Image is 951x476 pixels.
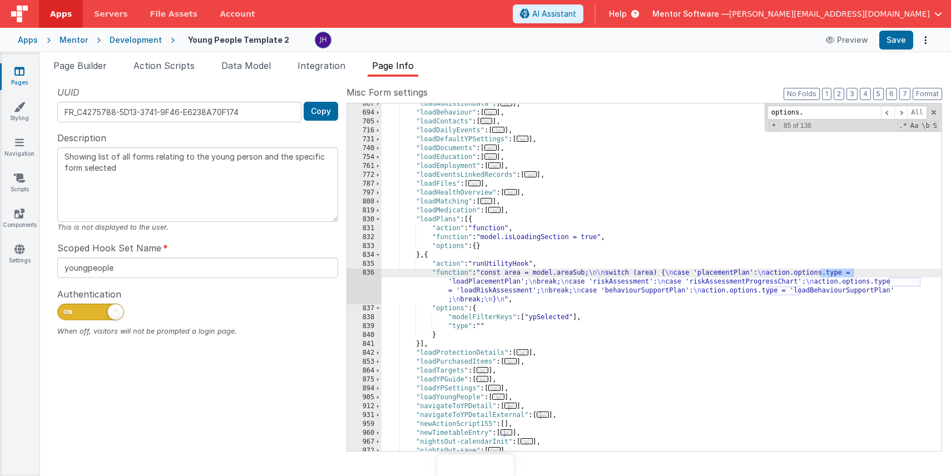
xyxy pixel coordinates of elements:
div: 842 [347,349,382,358]
button: AI Assistant [513,4,583,23]
div: 831 [347,224,382,233]
button: Options [918,32,933,48]
div: 972 [347,447,382,455]
span: Misc Form settings [346,86,428,99]
span: ... [477,376,489,382]
span: RegExp Search [898,121,908,131]
span: File Assets [150,8,198,19]
div: 754 [347,153,382,162]
span: CaseSensitive Search [909,121,919,131]
span: ... [488,385,501,391]
div: 667 [347,100,382,108]
span: Data Model [221,60,271,71]
span: Toggel Replace mode [769,121,779,130]
button: 7 [899,88,910,100]
span: ... [481,198,493,204]
span: AI Assistant [532,8,576,19]
div: 705 [347,117,382,126]
span: Page Info [372,60,414,71]
span: ... [537,411,549,418]
div: When off, visitors will not be prompted a login page. [57,326,338,336]
div: 875 [347,375,382,384]
span: ... [517,349,529,355]
div: 833 [347,242,382,251]
div: 853 [347,358,382,366]
span: ... [484,145,497,151]
span: ... [524,171,537,177]
span: Search In Selection [932,121,938,131]
h4: Young People Template 2 [188,36,289,44]
span: ... [521,438,533,444]
div: 839 [347,322,382,331]
div: 830 [347,215,382,224]
span: ... [504,189,517,195]
span: Apps [50,8,72,19]
div: 787 [347,180,382,189]
div: 761 [347,162,382,171]
div: 819 [347,206,382,215]
span: Alt-Enter [907,106,927,120]
div: 694 [347,108,382,117]
div: Development [110,34,162,46]
div: 836 [347,269,382,304]
div: 912 [347,402,382,411]
button: 6 [886,88,897,100]
div: 731 [347,135,382,144]
div: Apps [18,34,38,46]
div: Mentor [60,34,88,46]
span: ... [488,162,501,168]
span: ... [484,153,497,160]
div: 772 [347,171,382,180]
button: 5 [873,88,884,100]
span: ... [501,100,513,106]
div: 716 [347,126,382,135]
button: Preview [819,31,875,49]
button: 3 [846,88,858,100]
div: 838 [347,313,382,322]
button: Mentor Software — [PERSON_NAME][EMAIL_ADDRESS][DOMAIN_NAME] [652,8,942,19]
span: Mentor Software — [652,8,729,19]
span: ... [477,367,489,373]
div: 905 [347,393,382,402]
div: 960 [347,429,382,438]
span: Scoped Hook Set Name [57,241,161,255]
div: 832 [347,233,382,242]
span: Description [57,131,106,145]
div: 967 [347,438,382,447]
span: ... [517,136,529,142]
span: ... [492,394,504,400]
div: 834 [347,251,382,260]
div: 959 [347,420,382,429]
span: [PERSON_NAME][EMAIL_ADDRESS][DOMAIN_NAME] [729,8,930,19]
span: Whole Word Search [920,121,930,131]
button: Format [913,88,942,100]
div: 808 [347,197,382,206]
span: ... [488,207,501,213]
span: ... [484,109,497,115]
div: 837 [347,304,382,313]
span: ... [492,127,504,133]
span: UUID [57,86,80,99]
span: ... [468,180,481,186]
button: Copy [304,102,338,121]
button: 1 [822,88,831,100]
div: 797 [347,189,382,197]
button: Save [879,31,913,49]
button: 2 [834,88,844,100]
span: ... [501,429,513,435]
div: This is not displayed to the user. [57,222,338,232]
span: Action Scripts [133,60,195,71]
span: Help [609,8,627,19]
span: Authentication [57,287,121,301]
div: 841 [347,340,382,349]
span: Page Builder [53,60,107,71]
button: No Folds [784,88,820,100]
div: 835 [347,260,382,269]
div: 864 [347,366,382,375]
span: ... [504,358,517,364]
img: c2badad8aad3a9dfc60afe8632b41ba8 [315,32,331,48]
span: ... [488,447,501,453]
span: 85 of 136 [779,122,816,130]
span: Servers [94,8,127,19]
span: Integration [298,60,345,71]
